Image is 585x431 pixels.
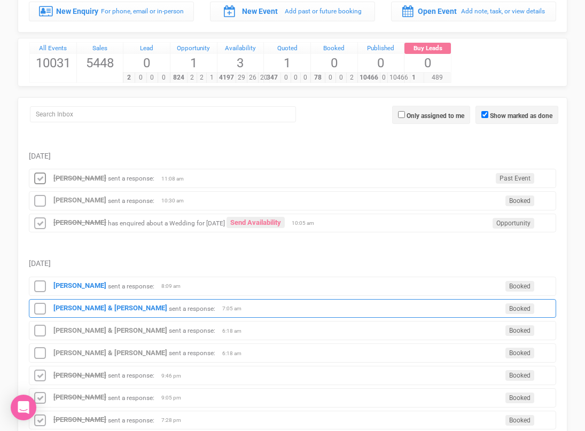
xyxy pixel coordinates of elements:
span: 7:28 pm [161,417,188,424]
a: New Enquiry For phone, email or in-person [29,2,194,21]
small: has enquired about a Wedding for [DATE] [108,219,225,226]
span: 0 [325,73,336,83]
span: 9:46 pm [161,372,188,380]
span: Booked [505,281,534,292]
a: Quoted [264,43,310,54]
span: 10466 [357,73,380,83]
span: 4197 [217,73,236,83]
span: 2 [123,73,135,83]
a: [PERSON_NAME] [53,281,106,289]
label: Show marked as done [490,111,552,121]
small: sent a response: [108,372,154,379]
small: sent a response: [108,197,154,204]
a: Lead [123,43,170,54]
a: [PERSON_NAME] [53,371,106,379]
a: [PERSON_NAME] [53,196,106,204]
a: Published [358,43,404,54]
span: 0 [291,73,301,83]
a: Opportunity [170,43,217,54]
label: Open Event [418,6,457,17]
span: 20 [258,73,270,83]
small: Add note, task, or view details [461,7,545,15]
h5: [DATE] [29,260,556,268]
span: 1 [206,73,216,83]
span: 824 [170,73,188,83]
span: 6:18 am [222,350,249,357]
span: 6:18 am [222,327,249,335]
span: 1 [264,54,310,72]
a: [PERSON_NAME] [53,218,106,226]
span: 2 [197,73,207,83]
span: 2 [187,73,197,83]
span: 347 [263,73,281,83]
span: Booked [505,415,534,426]
span: 0 [280,73,291,83]
span: 78 [310,73,325,83]
a: Availability [217,43,264,54]
a: [PERSON_NAME] & [PERSON_NAME] [53,326,167,334]
span: Booked [505,303,534,314]
a: [PERSON_NAME] [53,416,106,424]
label: New Enquiry [56,6,98,17]
a: New Event Add past or future booking [210,2,375,21]
span: 9:05 pm [161,394,188,402]
span: 29 [236,73,247,83]
a: [PERSON_NAME] & [PERSON_NAME] [53,349,167,357]
span: 10:30 am [161,197,188,205]
a: Sales [77,43,123,54]
span: 8:09 am [161,283,188,290]
a: [PERSON_NAME] [53,393,106,401]
small: sent a response: [108,416,154,424]
small: Add past or future booking [285,7,362,15]
a: Open Event Add note, task, or view details [391,2,556,21]
span: 0 [146,73,159,83]
span: 0 [358,54,404,72]
span: 0 [404,54,451,72]
small: sent a response: [108,282,154,289]
span: Booked [505,393,534,403]
span: 0 [158,73,170,83]
strong: [PERSON_NAME] [53,174,106,182]
span: Booked [505,195,534,206]
span: Opportunity [493,218,534,229]
span: 0 [380,73,388,83]
a: [PERSON_NAME] & [PERSON_NAME] [53,304,167,312]
span: 3 [217,54,264,72]
span: Booked [505,370,534,381]
span: 1 [404,73,424,83]
a: Buy Leads [404,43,451,54]
span: 2 [346,73,357,83]
small: sent a response: [169,349,215,357]
span: 10031 [30,54,76,72]
span: 1 [170,54,217,72]
span: 0 [135,73,147,83]
span: 26 [247,73,259,83]
span: 0 [300,73,310,83]
small: sent a response: [169,327,215,334]
span: 489 [424,73,451,83]
span: 0 [336,73,347,83]
h5: [DATE] [29,152,556,160]
small: sent a response: [169,304,215,312]
a: All Events [30,43,76,54]
a: Booked [311,43,357,54]
small: For phone, email or in-person [101,7,184,15]
label: New Event [242,6,278,17]
span: Booked [505,325,534,336]
span: 5448 [77,54,123,72]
